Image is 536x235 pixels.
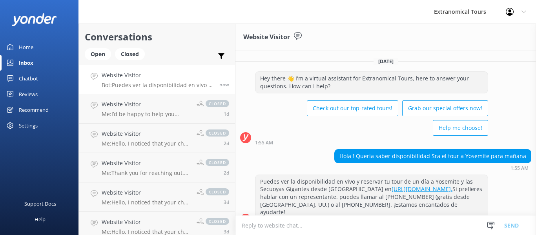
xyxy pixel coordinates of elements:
[224,140,229,147] span: Sep 06 2025 08:39am (UTC -07:00) America/Tijuana
[115,49,149,58] a: Closed
[79,153,235,182] a: Website VisitorMe:Thank you for reaching out. May I kindly ask which tour you are referring to?cl...
[85,48,111,60] div: Open
[19,102,49,118] div: Recommend
[102,169,191,177] p: Me: Thank you for reaching out. May I kindly ask which tour you are referring to?
[102,218,191,226] h4: Website Visitor
[79,65,235,94] a: Website VisitorBot:Puedes ver la disponibilidad en vivo y reservar tu tour de un día a Yosemite y...
[402,100,488,116] button: Grab our special offers now!
[510,166,529,171] strong: 1:55 AM
[102,129,191,138] h4: Website Visitor
[102,188,191,197] h4: Website Visitor
[102,140,191,147] p: Me: Hello, I noticed that your chat remains open, but inactive. I will close this live chat for n...
[85,49,115,58] a: Open
[334,165,531,171] div: Sep 08 2025 10:55am (UTC -07:00) America/Tijuana
[102,199,191,206] p: Me: Hello, I noticed that your chat remains open, but inactive. I will close this live chat for n...
[102,100,191,109] h4: Website Visitor
[206,188,229,195] span: closed
[224,228,229,235] span: Sep 05 2025 08:21am (UTC -07:00) America/Tijuana
[206,159,229,166] span: closed
[374,58,398,65] span: [DATE]
[102,71,213,80] h4: Website Visitor
[392,185,452,193] a: [URL][DOMAIN_NAME].
[35,211,46,227] div: Help
[102,159,191,168] h4: Website Visitor
[79,124,235,153] a: Website VisitorMe:Hello, I noticed that your chat remains open, but inactive. I will close this l...
[255,175,488,219] div: Puedes ver la disponibilidad en vivo y reservar tu tour de un día a Yosemite y las Secuoyas Gigan...
[255,140,488,145] div: Sep 08 2025 10:55am (UTC -07:00) America/Tijuana
[79,182,235,212] a: Website VisitorMe:Hello, I noticed that your chat remains open, but inactive. I will close this l...
[102,111,191,118] p: Me: I’d be happy to help you choose! May I kindly ask for how many guests you’re booking and when...
[224,111,229,117] span: Sep 07 2025 10:27am (UTC -07:00) America/Tijuana
[433,120,488,136] button: Help me choose!
[243,32,290,42] h3: Website Visitor
[19,118,38,133] div: Settings
[335,149,531,163] div: Hola ! Quería saber disponibilidad Sra el tour a Yosemite para mañana
[24,196,56,211] div: Support Docs
[307,100,398,116] button: Check out our top-rated tours!
[79,94,235,124] a: Website VisitorMe:I’d be happy to help you choose! May I kindly ask for how many guests you’re bo...
[206,100,229,107] span: closed
[85,29,229,44] h2: Conversations
[206,218,229,225] span: closed
[19,55,33,71] div: Inbox
[19,71,38,86] div: Chatbot
[224,169,229,176] span: Sep 05 2025 11:08am (UTC -07:00) America/Tijuana
[102,82,213,89] p: Bot: Puedes ver la disponibilidad en vivo y reservar tu tour de un día a Yosemite y las Secuoyas ...
[19,86,38,102] div: Reviews
[206,129,229,137] span: closed
[255,140,273,145] strong: 1:55 AM
[19,39,33,55] div: Home
[255,72,488,93] div: Hey there 👋 I'm a virtual assistant for Extranomical Tours, here to answer your questions. How ca...
[219,81,229,88] span: Sep 08 2025 10:55am (UTC -07:00) America/Tijuana
[224,199,229,206] span: Sep 05 2025 10:34am (UTC -07:00) America/Tijuana
[12,13,57,26] img: yonder-white-logo.png
[115,48,145,60] div: Closed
